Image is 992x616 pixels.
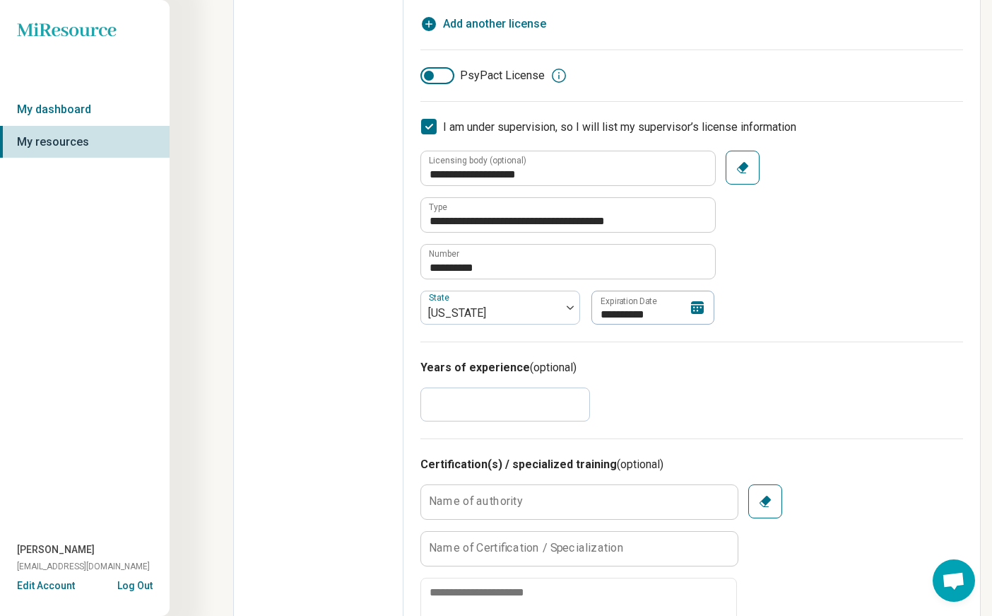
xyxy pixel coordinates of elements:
button: Log Out [117,579,153,590]
h3: Years of experience [420,359,963,376]
span: Add another license [443,16,546,33]
span: (optional) [617,458,663,471]
span: [EMAIL_ADDRESS][DOMAIN_NAME] [17,560,150,573]
span: (optional) [530,361,577,374]
label: Type [429,203,447,211]
label: Number [429,250,459,258]
button: Add another license [420,16,546,33]
label: Name of authority [429,496,523,507]
label: State [429,293,452,303]
span: I am under supervision, so I will list my supervisor’s license information [443,120,796,134]
a: Open chat [933,559,975,602]
label: PsyPact License [420,67,545,84]
h3: Certification(s) / specialized training [420,456,963,473]
span: [PERSON_NAME] [17,542,95,557]
input: credential.supervisorLicense.0.name [421,198,715,232]
label: Name of Certification / Specialization [429,542,624,554]
button: Edit Account [17,579,75,593]
label: Licensing body (optional) [429,156,526,165]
